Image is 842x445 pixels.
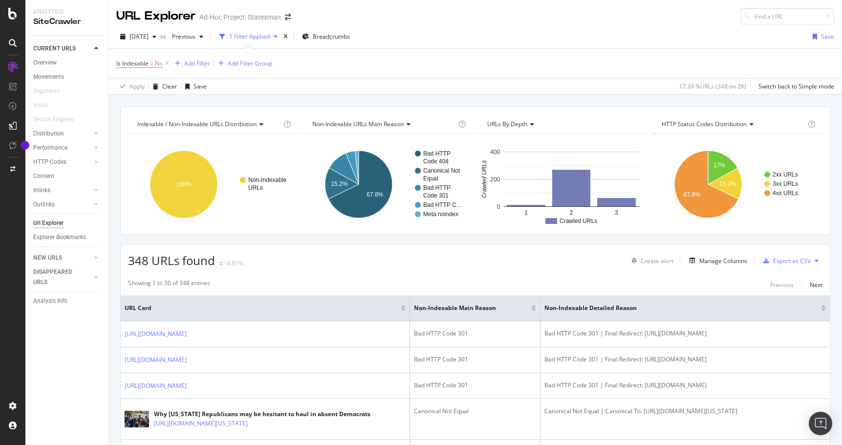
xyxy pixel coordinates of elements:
[478,142,648,227] svg: A chart.
[810,279,822,290] button: Next
[33,200,55,210] div: Outlinks
[33,58,101,68] a: Overview
[33,114,74,125] div: Search Engines
[33,253,62,263] div: NEW URLS
[176,181,192,188] text: 100%
[414,304,517,312] span: Non-Indexable Main Reason
[627,253,673,268] button: Create alert
[414,407,536,416] div: Canonical Not Equal
[116,79,145,94] button: Apply
[367,191,383,198] text: 67.8%
[313,32,350,41] span: Breadcrumbs
[130,32,149,41] span: 2025 Aug. 11th
[33,218,101,228] a: Url Explorer
[544,304,806,312] span: Non-Indexable Detailed Reason
[33,171,54,181] div: Content
[228,59,272,67] div: Add Filter Group
[33,232,101,243] a: Explorer Bookmarks
[33,44,76,54] div: CURRENT URLS
[414,381,536,390] div: Bad HTTP Code 301
[773,257,811,265] div: Export as CSV
[423,175,438,182] text: Equal
[740,8,834,25] input: Find a URL
[149,79,177,94] button: Clear
[331,180,347,187] text: 15.2%
[414,329,536,338] div: Bad HTTP Code 301
[33,86,69,96] a: Segments
[699,257,747,265] div: Manage Columns
[248,177,286,183] text: Non-Indexable
[116,29,160,44] button: [DATE]
[33,16,100,27] div: SiteCrawler
[125,304,398,312] span: URL Card
[773,190,798,197] text: 4xx URLs
[544,381,826,390] div: Bad HTTP Code 301 | Final Redirect: [URL][DOMAIN_NAME]
[544,407,826,416] div: Canonical Not Equal | Canonical To: [URL][DOMAIN_NAME][US_STATE]
[758,82,834,90] div: Switch back to Simple mode
[641,257,673,265] div: Create alert
[423,211,458,218] text: Meta noindex
[225,259,243,267] div: -4.91%
[135,116,281,132] h4: Indexable / Non-Indexable URLs Distribution
[116,8,195,24] div: URL Explorer
[181,79,207,94] button: Save
[281,32,290,42] div: times
[33,100,58,111] a: Visits
[219,262,223,265] img: Equal
[125,355,187,365] a: [URL][DOMAIN_NAME]
[33,114,84,125] a: Search Engines
[303,142,473,227] svg: A chart.
[524,209,528,216] text: 1
[423,167,460,174] text: Canonical Not
[569,209,573,216] text: 2
[248,184,263,191] text: URLs
[33,232,86,243] div: Explorer Bookmarks
[33,157,91,167] a: HTTP Codes
[660,116,806,132] h4: HTTP Status Codes Distribution
[810,281,822,289] div: Next
[168,32,195,41] span: Previous
[485,116,639,132] h4: URLs by Depth
[490,149,500,156] text: 400
[423,184,451,191] text: Bad HTTP
[33,218,64,228] div: Url Explorer
[33,143,91,153] a: Performance
[199,12,281,22] div: Ad-Hoc Project: Statesman
[116,59,149,67] span: Is Indexable
[33,296,101,306] a: Analysis Info
[194,82,207,90] div: Save
[33,44,91,54] a: CURRENT URLS
[125,381,187,391] a: [URL][DOMAIN_NAME]
[33,129,91,139] a: Distribution
[497,203,500,210] text: 0
[33,129,64,139] div: Distribution
[150,59,153,67] span: =
[423,158,449,165] text: Code 404
[33,72,64,82] div: Movements
[33,72,101,82] a: Movements
[125,329,187,339] a: [URL][DOMAIN_NAME]
[686,255,747,267] button: Manage Columns
[662,120,747,128] span: HTTP Status Codes Distribution
[423,201,462,208] text: Bad HTTP C…
[480,160,487,198] text: Crawled URLs
[759,253,811,268] button: Export as CSV
[184,59,210,67] div: Add Filter
[33,86,60,96] div: Segments
[310,116,456,132] h4: Non-Indexable URLs Main Reason
[33,296,67,306] div: Analysis Info
[33,157,66,167] div: HTTP Codes
[171,58,210,69] button: Add Filter
[33,185,50,196] div: Inlinks
[423,150,451,157] text: Bad HTTP
[312,120,404,128] span: Non-Indexable URLs Main Reason
[679,82,746,90] div: 17.39 % URLs ( 348 on 2K )
[414,355,536,364] div: Bad HTTP Code 301
[544,329,826,338] div: Bad HTTP Code 301 | Final Redirect: [URL][DOMAIN_NAME]
[719,180,736,187] text: 15.2%
[652,142,822,227] svg: A chart.
[560,218,597,224] text: Crawled URLs
[162,82,177,90] div: Clear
